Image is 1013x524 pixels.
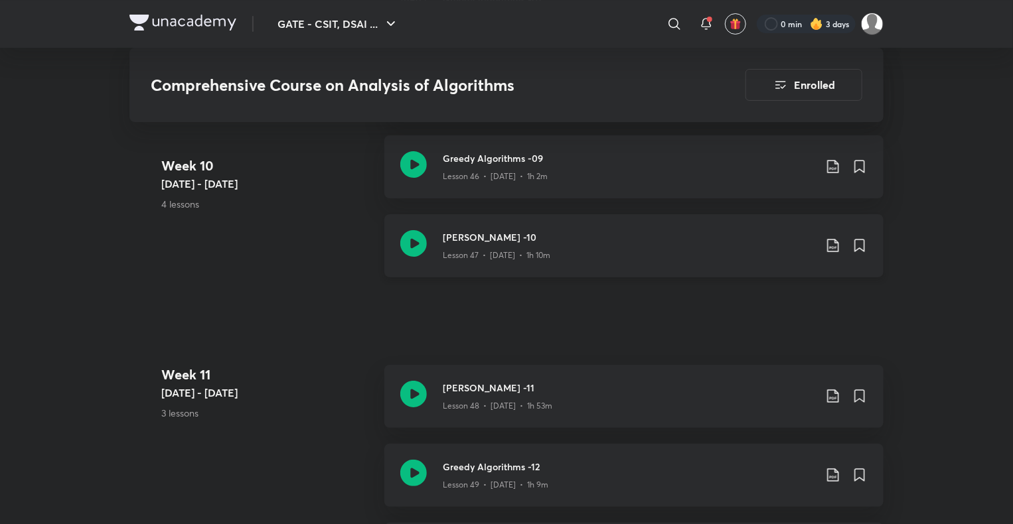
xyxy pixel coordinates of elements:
h3: [PERSON_NAME] -10 [443,230,815,244]
a: Greedy Algorithms -09Lesson 46 • [DATE] • 1h 2m [384,135,884,214]
img: avatar [730,18,741,30]
h3: Comprehensive Course on Analysis of Algorithms [151,76,670,95]
a: [PERSON_NAME] -11Lesson 48 • [DATE] • 1h 53m [384,365,884,444]
button: GATE - CSIT, DSAI ... [270,11,407,37]
p: 3 lessons [161,406,374,420]
button: Enrolled [745,69,862,101]
h4: Week 11 [161,365,374,385]
h5: [DATE] - [DATE] [161,385,374,401]
a: Greedy Algorithms -12Lesson 49 • [DATE] • 1h 9m [384,444,884,523]
button: avatar [725,13,746,34]
img: Company Logo [129,15,236,31]
a: [PERSON_NAME] -10Lesson 47 • [DATE] • 1h 10m [384,214,884,293]
h5: [DATE] - [DATE] [161,176,374,192]
p: Lesson 48 • [DATE] • 1h 53m [443,400,552,412]
p: 4 lessons [161,197,374,211]
img: Somya P [861,13,884,35]
a: Company Logo [129,15,236,34]
img: streak [810,17,823,31]
h4: Week 10 [161,156,374,176]
p: Lesson 47 • [DATE] • 1h 10m [443,249,550,261]
h3: [PERSON_NAME] -11 [443,381,815,395]
p: Lesson 46 • [DATE] • 1h 2m [443,170,548,182]
h3: Greedy Algorithms -09 [443,151,815,165]
h3: Greedy Algorithms -12 [443,460,815,474]
p: Lesson 49 • [DATE] • 1h 9m [443,479,548,491]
